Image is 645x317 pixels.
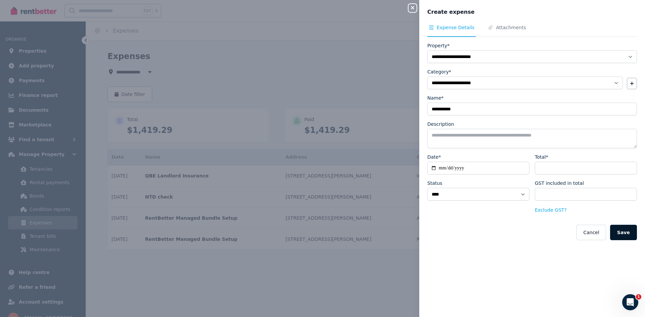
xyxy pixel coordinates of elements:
label: GST included in total [535,180,584,187]
label: Date* [427,154,441,160]
label: Status [427,180,442,187]
label: Name* [427,95,443,101]
button: Cancel [576,225,606,240]
iframe: Intercom live chat [622,294,638,310]
span: Attachments [496,24,526,31]
label: Total* [535,154,548,160]
label: Property* [427,42,449,49]
label: Category* [427,68,451,75]
label: Description [427,121,454,127]
span: 1 [636,294,641,300]
span: Expense Details [437,24,474,31]
nav: Tabs [427,24,637,37]
button: Exclude GST? [535,207,567,213]
span: Create expense [427,8,475,16]
button: Save [610,225,637,240]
